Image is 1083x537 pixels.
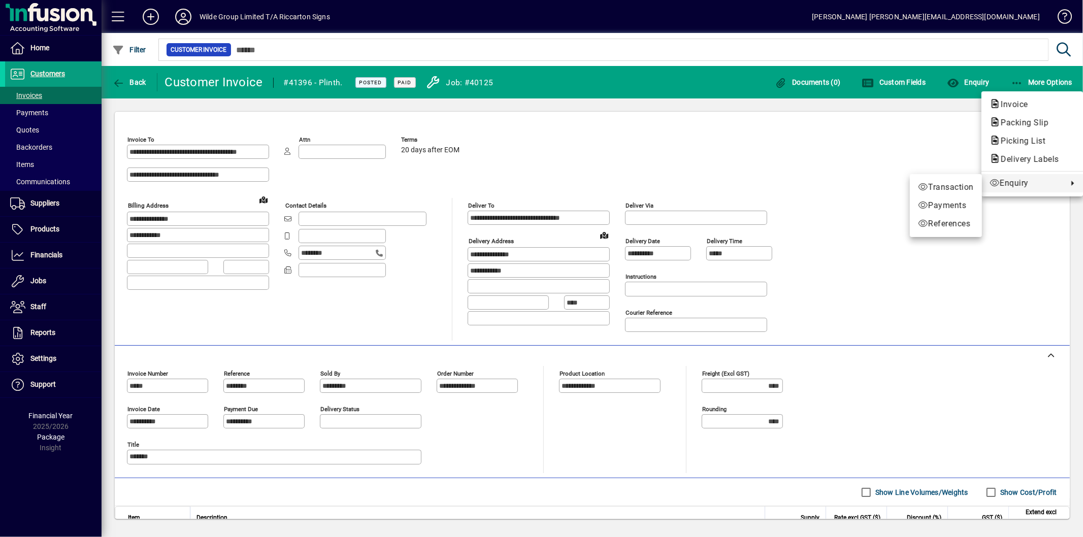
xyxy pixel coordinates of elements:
span: Invoice [990,99,1033,109]
span: Picking List [990,136,1051,146]
span: Packing Slip [990,118,1054,127]
span: Payments [918,199,974,212]
span: Transaction [918,181,974,193]
span: References [918,218,974,230]
span: Delivery Labels [990,154,1064,164]
span: Enquiry [990,177,1063,189]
